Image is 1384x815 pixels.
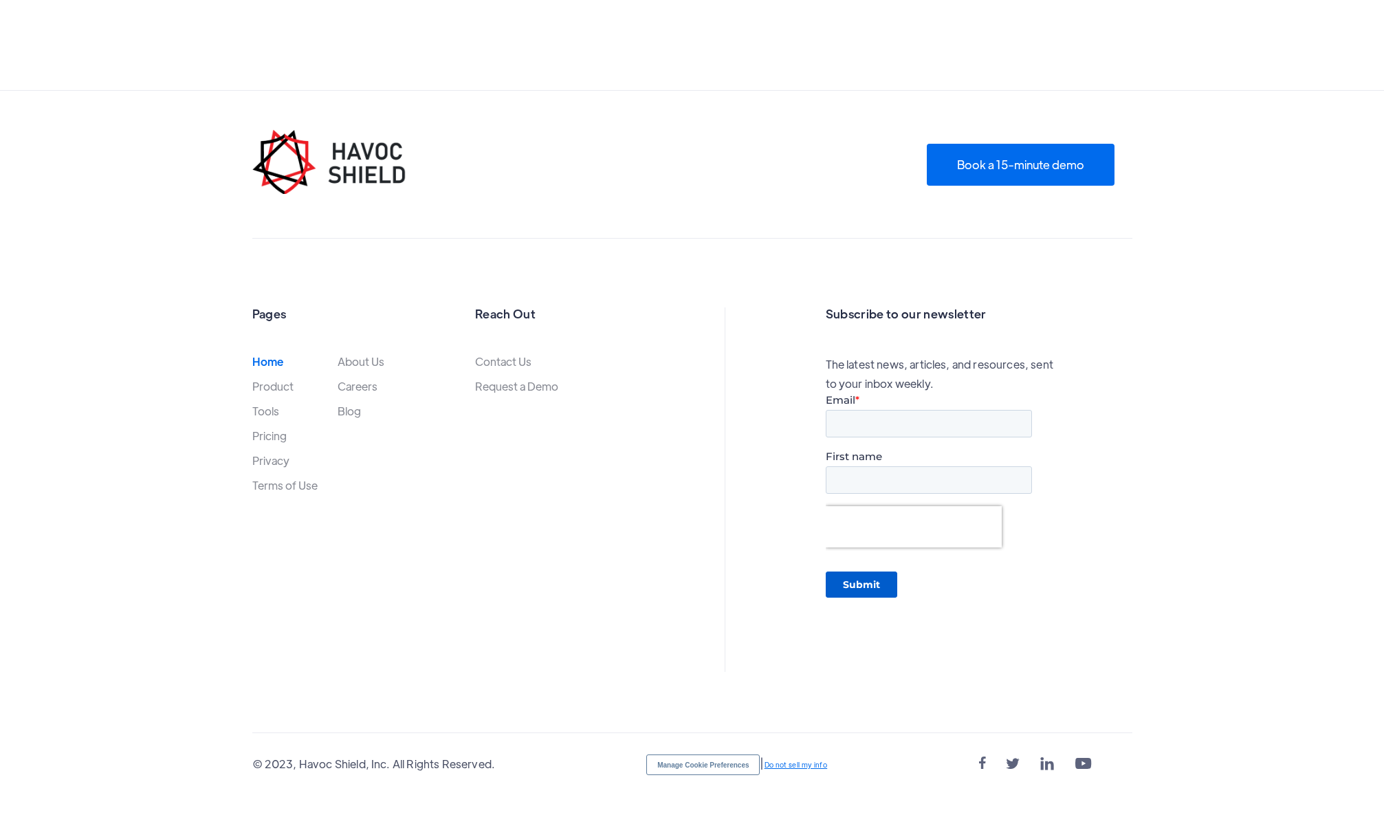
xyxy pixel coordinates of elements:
h2: Subscribe to our newsletter [826,307,1132,320]
a: Terms of Use [252,479,318,491]
div: © 2023, Havoc Shield, Inc. All Rights Reserved. [252,754,496,774]
div: | [646,753,827,775]
a:  [1006,754,1020,774]
a:  [979,754,986,774]
a: Book a 15-minute demo [927,144,1114,186]
a: Tools [252,405,279,417]
h2: Reach Out [475,307,624,320]
a: Blog [338,405,361,417]
a: Privacy [252,455,289,466]
iframe: Form 0 [826,393,1032,655]
h2: Pages [252,307,401,320]
a: Do not sell my info [765,760,827,769]
a:  [1075,754,1091,774]
a: About Us [338,356,384,367]
a: Contact Us [475,356,531,367]
a:  [1040,754,1054,774]
button: Manage Cookie Preferences [646,754,760,775]
a: Product [252,380,294,392]
a: Request a Demo [475,380,558,392]
a: Home [252,356,283,367]
a: Careers [338,380,377,392]
p: The latest news, articles, and resources, sent to your inbox weekly. [826,355,1066,393]
iframe: Chat Widget [1148,666,1384,815]
a: Pricing [252,430,287,442]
